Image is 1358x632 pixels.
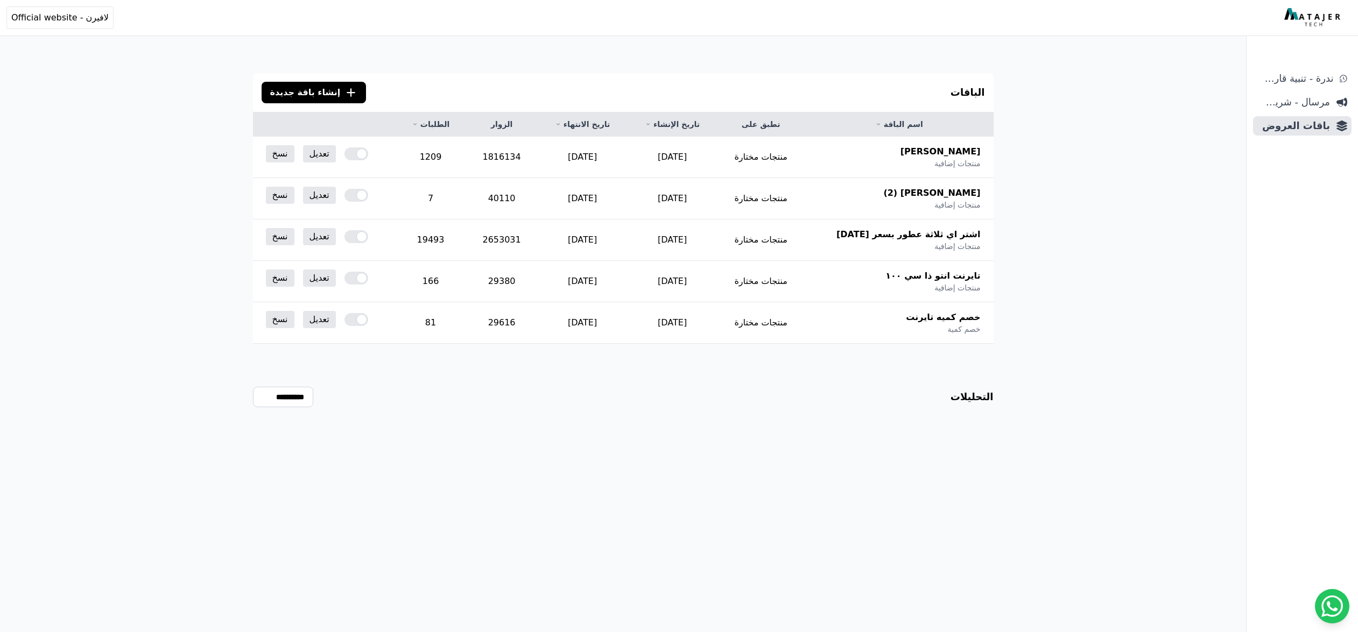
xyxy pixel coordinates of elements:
[262,82,367,103] button: إنشاء باقة جديدة
[303,269,336,287] a: تعديل
[6,6,114,29] button: لافيرن - Official website
[836,228,981,241] span: اشتر اي ثلاثة عطور بسعر [DATE]
[395,137,466,178] td: 1209
[1257,71,1333,86] span: ندرة - تنبية قارب علي النفاذ
[934,158,980,169] span: منتجات إضافية
[266,145,294,162] a: نسخ
[395,261,466,302] td: 166
[550,119,614,130] a: تاريخ الانتهاء
[818,119,981,130] a: اسم الباقة
[1284,8,1343,27] img: MatajerTech Logo
[466,219,538,261] td: 2653031
[466,178,538,219] td: 40110
[395,219,466,261] td: 19493
[641,119,705,130] a: تاريخ الإنشاء
[947,324,980,335] span: خصم كمية
[717,261,805,302] td: منتجات مختارة
[303,228,336,245] a: تعديل
[266,269,294,287] a: نسخ
[266,228,294,245] a: نسخ
[628,137,717,178] td: [DATE]
[395,178,466,219] td: 7
[934,200,980,210] span: منتجات إضافية
[628,302,717,344] td: [DATE]
[900,145,981,158] span: [PERSON_NAME]
[537,219,627,261] td: [DATE]
[303,187,336,204] a: تعديل
[466,137,538,178] td: 1816134
[951,389,994,404] h3: التحليلات
[717,219,805,261] td: منتجات مختارة
[628,178,717,219] td: [DATE]
[266,187,294,204] a: نسخ
[11,11,109,24] span: لافيرن - Official website
[934,241,980,252] span: منتجات إضافية
[1257,95,1330,110] span: مرسال - شريط دعاية
[466,112,538,137] th: الزوار
[466,261,538,302] td: 29380
[303,145,336,162] a: تعديل
[717,302,805,344] td: منتجات مختارة
[883,187,980,200] span: [PERSON_NAME] (2)
[628,261,717,302] td: [DATE]
[537,178,627,219] td: [DATE]
[717,137,805,178] td: منتجات مختارة
[717,112,805,137] th: تطبق على
[266,311,294,328] a: نسخ
[270,86,341,99] span: إنشاء باقة جديدة
[1257,118,1330,133] span: باقات العروض
[408,119,453,130] a: الطلبات
[537,261,627,302] td: [DATE]
[466,302,538,344] td: 29616
[628,219,717,261] td: [DATE]
[934,282,980,293] span: منتجات إضافية
[537,137,627,178] td: [DATE]
[885,269,980,282] span: تايرنت انتو ذا سي ١٠٠
[906,311,980,324] span: خصم كميه تايرنت
[951,85,985,100] h3: الباقات
[303,311,336,328] a: تعديل
[537,302,627,344] td: [DATE]
[717,178,805,219] td: منتجات مختارة
[395,302,466,344] td: 81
